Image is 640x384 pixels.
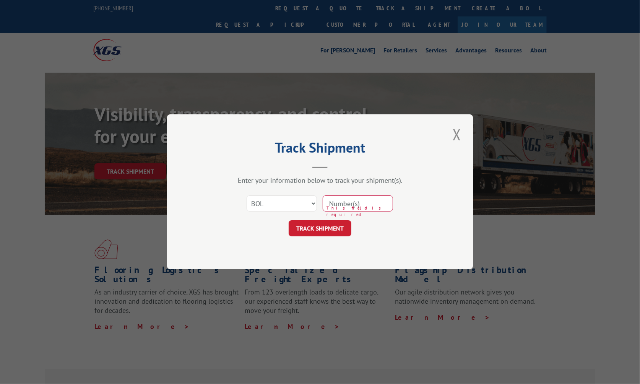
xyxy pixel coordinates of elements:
[289,221,351,237] button: TRACK SHIPMENT
[205,142,435,157] h2: Track Shipment
[323,196,393,212] input: Number(s)
[450,124,463,145] button: Close modal
[205,176,435,185] div: Enter your information below to track your shipment(s).
[326,205,393,218] span: This field is required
